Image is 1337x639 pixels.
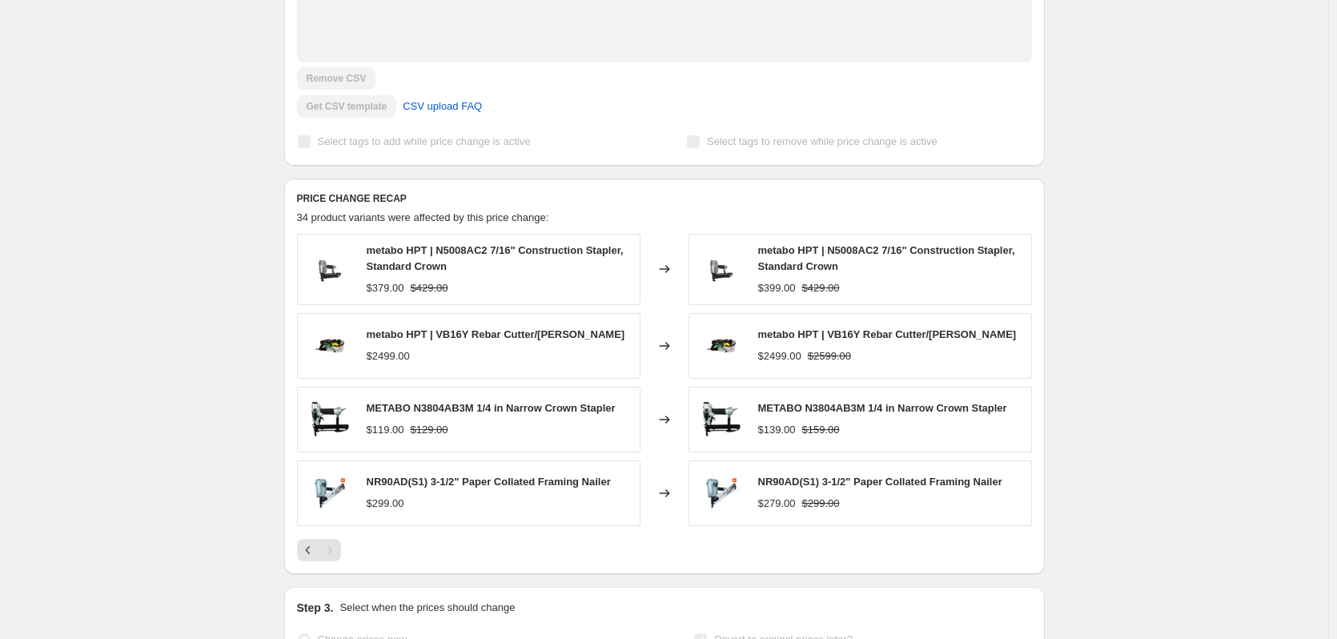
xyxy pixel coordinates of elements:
div: $139.00 [758,422,796,438]
strike: $429.00 [802,280,840,296]
p: Select when the prices should change [339,600,515,616]
strike: $129.00 [411,422,448,438]
div: $2499.00 [367,348,410,364]
strike: $429.00 [411,280,448,296]
img: ShowProductImage_8e58f09c-1edd-4e04-92cb-244ab5d84b7d_80x.jpg [697,469,745,517]
div: $279.00 [758,496,796,512]
img: ShowProductImage_8e58f09c-1edd-4e04-92cb-244ab5d84b7d_80x.jpg [306,469,354,517]
img: ShowProductImage_9804fafa-bb34-4c32-8a20-cfea4b605a51_80x.jpg [697,245,745,293]
span: metabo HPT | VB16Y Rebar Cutter/[PERSON_NAME] [367,328,625,340]
nav: Pagination [297,539,341,561]
span: metabo HPT | VB16Y Rebar Cutter/[PERSON_NAME] [758,328,1017,340]
div: $2499.00 [758,348,801,364]
div: $299.00 [367,496,404,512]
div: $379.00 [367,280,404,296]
strike: $299.00 [802,496,840,512]
img: ShowProductImage_4bf69aed-1eab-4a14-8dfd-a158a1535005_80x.jpg [306,322,354,370]
span: metabo HPT | N5008AC2 7/16" Construction Stapler, Standard Crown [758,244,1015,272]
span: metabo HPT | N5008AC2 7/16" Construction Stapler, Standard Crown [367,244,624,272]
strike: $2599.00 [808,348,851,364]
strike: $159.00 [802,422,840,438]
img: ShowProductImage_29592b52-1646-4b34-9b82-8a6882d4b286_80x.jpg [306,396,354,444]
div: $399.00 [758,280,796,296]
div: $119.00 [367,422,404,438]
span: 34 product variants were affected by this price change: [297,211,549,223]
span: NR90AD(S1) 3-1/2" Paper Collated Framing Nailer [758,476,1002,488]
span: NR90AD(S1) 3-1/2" Paper Collated Framing Nailer [367,476,611,488]
img: ShowProductImage_29592b52-1646-4b34-9b82-8a6882d4b286_80x.jpg [697,396,745,444]
h2: Step 3. [297,600,334,616]
span: METABO N3804AB3M 1/4 in Narrow Crown Stapler [758,402,1007,414]
h6: PRICE CHANGE RECAP [297,192,1032,205]
img: ShowProductImage_9804fafa-bb34-4c32-8a20-cfea4b605a51_80x.jpg [306,245,354,293]
a: CSV upload FAQ [393,94,492,119]
span: METABO N3804AB3M 1/4 in Narrow Crown Stapler [367,402,616,414]
button: Previous [297,539,319,561]
span: CSV upload FAQ [403,98,482,115]
span: Select tags to remove while price change is active [707,135,938,147]
img: ShowProductImage_4bf69aed-1eab-4a14-8dfd-a158a1535005_80x.jpg [697,322,745,370]
span: Select tags to add while price change is active [318,135,531,147]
